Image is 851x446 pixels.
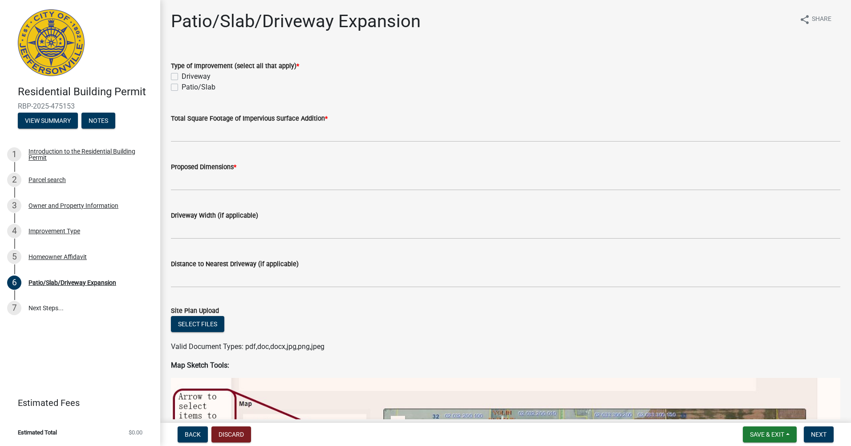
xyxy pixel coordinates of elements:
button: View Summary [18,113,78,129]
label: Distance to Nearest Driveway (if applicable) [171,261,299,268]
div: 1 [7,147,21,162]
label: Proposed Dimensions [171,164,236,170]
div: Parcel search [28,177,66,183]
h1: Patio/Slab/Driveway Expansion [171,11,421,32]
button: Save & Exit [743,426,797,442]
div: 6 [7,276,21,290]
div: 3 [7,199,21,213]
label: Total Square Footage of Impervious Surface Addition [171,116,328,122]
label: Site Plan Upload [171,308,219,314]
span: Estimated Total [18,430,57,435]
img: City of Jeffersonville, Indiana [18,9,85,76]
span: Next [811,431,827,438]
div: 5 [7,250,21,264]
label: Driveway [182,71,211,82]
div: 2 [7,173,21,187]
div: 4 [7,224,21,238]
div: Introduction to the Residential Building Permit [28,148,146,161]
span: Back [185,431,201,438]
span: Save & Exit [750,431,784,438]
strong: Map Sketch Tools: [171,361,229,369]
button: Notes [81,113,115,129]
a: Estimated Fees [7,394,146,412]
span: RBP-2025-475153 [18,102,142,110]
wm-modal-confirm: Summary [18,118,78,125]
button: Back [178,426,208,442]
button: Next [804,426,834,442]
div: 7 [7,301,21,315]
h4: Residential Building Permit [18,85,153,98]
label: Type of Improvement (select all that apply) [171,63,299,69]
label: Driveway Width (if applicable) [171,213,258,219]
button: Select files [171,316,224,332]
wm-modal-confirm: Notes [81,118,115,125]
div: Improvement Type [28,228,80,234]
span: $0.00 [129,430,142,435]
div: Homeowner Affidavit [28,254,87,260]
i: share [799,14,810,25]
div: Owner and Property Information [28,203,118,209]
button: shareShare [792,11,839,28]
span: Share [812,14,831,25]
div: Patio/Slab/Driveway Expansion [28,280,116,286]
span: Valid Document Types: pdf,doc,docx,jpg,png,jpeg [171,342,324,351]
label: Patio/Slab [182,82,215,93]
button: Discard [211,426,251,442]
